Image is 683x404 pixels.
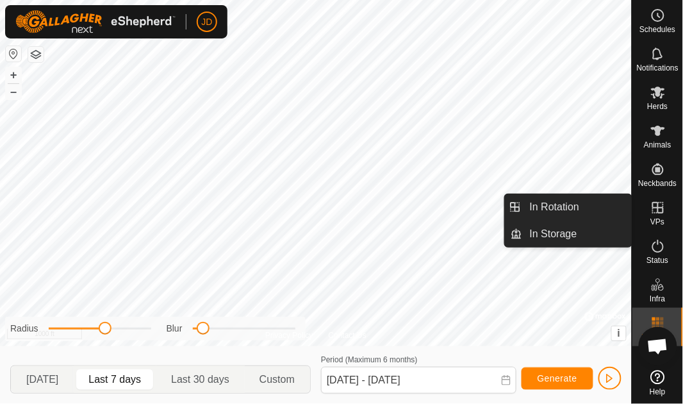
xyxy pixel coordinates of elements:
a: Privacy Policy [265,330,313,341]
label: Period (Maximum 6 months) [321,355,418,364]
button: Generate [522,367,593,390]
span: JD [201,15,212,29]
button: – [6,84,21,99]
li: In Storage [505,221,632,247]
div: Open chat [639,327,677,366]
img: Gallagher Logo [15,10,176,33]
span: Last 30 days [171,372,229,387]
span: In Rotation [530,199,579,215]
span: Neckbands [638,180,677,187]
li: In Rotation [505,194,632,220]
label: Blur [167,322,183,335]
span: Help [650,388,666,396]
span: Herds [647,103,668,110]
span: Animals [644,141,671,149]
a: In Storage [522,221,632,247]
span: Schedules [639,26,675,33]
button: Map Layers [28,47,44,62]
span: Status [646,257,668,264]
span: In Storage [530,226,577,242]
span: Notifications [637,64,679,72]
span: Infra [650,295,665,303]
button: i [612,326,626,341]
button: Reset Map [6,46,21,62]
button: + [6,67,21,83]
span: Last 7 days [88,372,141,387]
label: Radius [10,322,38,335]
span: Custom [259,372,295,387]
a: Help [632,365,683,401]
span: VPs [650,218,664,226]
span: Generate [538,373,577,383]
span: i [618,328,620,339]
span: Heatmap [642,333,673,341]
span: [DATE] [26,372,58,387]
a: Contact Us [329,330,366,341]
a: In Rotation [522,194,632,220]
